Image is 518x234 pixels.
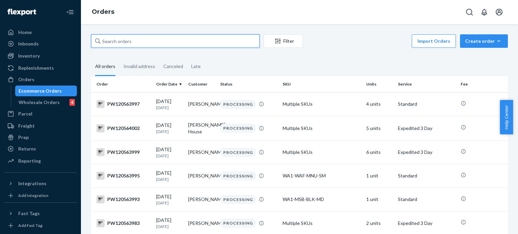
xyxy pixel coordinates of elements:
a: Add Integration [4,192,77,200]
p: Standard [398,101,455,107]
div: Add Fast Tag [18,223,42,228]
div: Ecommerce Orders [19,88,62,94]
a: Inventory [4,51,77,61]
div: Add Integration [18,193,48,198]
div: Canceled [163,58,183,75]
p: Expedited 3 Day [398,149,455,156]
div: Filter [264,38,303,44]
div: PW120563993 [96,195,151,203]
button: Help Center [500,100,513,134]
p: [DATE] [156,129,183,134]
button: Open account menu [492,5,506,19]
div: Invalid address [123,58,155,75]
th: Order Date [153,76,185,92]
td: [PERSON_NAME] [185,188,218,211]
a: Reporting [4,156,77,166]
a: Inbounds [4,38,77,49]
td: 6 units [364,140,396,164]
a: Returns [4,143,77,154]
div: [DATE] [156,193,183,206]
a: Add Fast Tag [4,222,77,230]
button: Close Navigation [63,5,77,19]
a: Orders [92,8,114,15]
img: Flexport logo [7,9,36,15]
th: Fee [458,76,508,92]
p: Standard [398,172,455,179]
th: Service [395,76,458,92]
td: [PERSON_NAME] House [185,116,218,140]
div: Parcel [18,110,32,117]
a: Freight [4,121,77,131]
div: PROCESSING [220,100,256,109]
div: PROCESSING [220,195,256,204]
td: 4 units [364,92,396,116]
a: Parcel [4,108,77,119]
div: Fast Tags [18,210,40,217]
a: Prep [4,132,77,143]
div: PW120563983 [96,219,151,227]
div: Late [191,58,201,75]
div: WA1-MSB-BLK-MD [283,196,361,203]
td: Multiple SKUs [280,92,363,116]
div: Returns [18,145,36,152]
div: PROCESSING [220,148,256,157]
td: [PERSON_NAME] [185,164,218,188]
td: 1 unit [364,164,396,188]
div: Create order [465,38,503,44]
button: Import Orders [412,34,456,48]
td: 5 units [364,116,396,140]
div: [DATE] [156,122,183,134]
div: [DATE] [156,170,183,182]
div: [DATE] [156,146,183,159]
div: PW120563997 [96,100,151,108]
div: Integrations [18,180,47,187]
button: Open notifications [478,5,491,19]
button: Filter [264,34,303,48]
div: WA1-WAF-MNU-SM [283,172,361,179]
th: SKU [280,76,363,92]
div: Replenishments [18,65,54,71]
td: Multiple SKUs [280,140,363,164]
p: Expedited 3 Day [398,220,455,227]
div: Customer [188,81,215,87]
td: Multiple SKUs [280,116,363,140]
div: 4 [69,99,75,106]
a: Orders [4,74,77,85]
td: 1 unit [364,188,396,211]
a: Replenishments [4,63,77,73]
p: [DATE] [156,200,183,206]
div: Wholesale Orders [19,99,60,106]
p: [DATE] [156,153,183,159]
p: Standard [398,196,455,203]
div: PROCESSING [220,124,256,133]
th: Units [364,76,396,92]
div: PW120563999 [96,148,151,156]
p: [DATE] [156,105,183,110]
p: [DATE] [156,224,183,229]
div: Reporting [18,158,41,164]
button: Fast Tags [4,208,77,219]
th: Order [91,76,153,92]
div: PW120564002 [96,124,151,132]
div: PROCESSING [220,219,256,228]
div: PROCESSING [220,171,256,180]
a: Ecommerce Orders [15,86,77,96]
button: Create order [460,34,508,48]
div: [DATE] [156,98,183,110]
div: Inventory [18,53,40,59]
div: Freight [18,123,35,129]
a: Wholesale Orders4 [15,97,77,108]
input: Search orders [91,34,260,48]
div: Orders [18,76,34,83]
div: All orders [95,58,115,76]
a: Home [4,27,77,38]
ol: breadcrumbs [86,2,120,22]
p: Expedited 3 Day [398,125,455,132]
td: [PERSON_NAME] [185,140,218,164]
p: [DATE] [156,176,183,182]
th: Status [218,76,280,92]
div: Prep [18,134,29,141]
div: Home [18,29,32,36]
td: [PERSON_NAME] [185,92,218,116]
